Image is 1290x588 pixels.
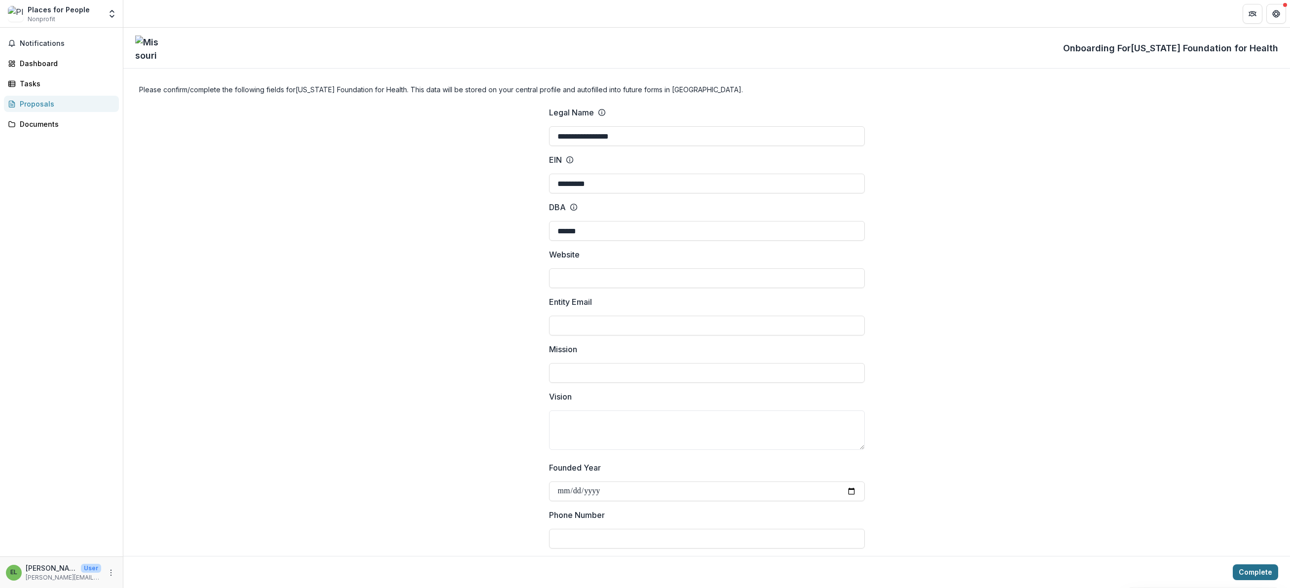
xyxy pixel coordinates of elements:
[549,201,566,213] p: DBA
[1233,564,1278,580] button: Complete
[105,4,119,24] button: Open entity switcher
[549,462,601,474] p: Founded Year
[4,75,119,92] a: Tasks
[105,567,117,579] button: More
[549,107,594,118] p: Legal Name
[4,55,119,72] a: Dashboard
[20,78,111,89] div: Tasks
[549,343,577,355] p: Mission
[20,58,111,69] div: Dashboard
[549,509,605,521] p: Phone Number
[4,96,119,112] a: Proposals
[28,4,90,15] div: Places for People
[26,573,101,582] p: [PERSON_NAME][EMAIL_ADDRESS][DOMAIN_NAME]
[1243,4,1262,24] button: Partners
[549,391,572,403] p: Vision
[549,249,580,260] p: Website
[135,36,160,60] img: Missouri Foundation for Health logo
[549,296,592,308] p: Entity Email
[20,99,111,109] div: Proposals
[1063,41,1278,55] p: Onboarding For [US_STATE] Foundation for Health
[10,569,17,576] div: Estevan Limon Lopez
[4,116,119,132] a: Documents
[28,15,55,24] span: Nonprofit
[20,39,115,48] span: Notifications
[81,564,101,573] p: User
[20,119,111,129] div: Documents
[4,36,119,51] button: Notifications
[549,154,562,166] p: EIN
[1266,4,1286,24] button: Get Help
[26,563,77,573] p: [PERSON_NAME]
[139,84,1274,95] h4: Please confirm/complete the following fields for [US_STATE] Foundation for Health . This data wil...
[8,6,24,22] img: Places for People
